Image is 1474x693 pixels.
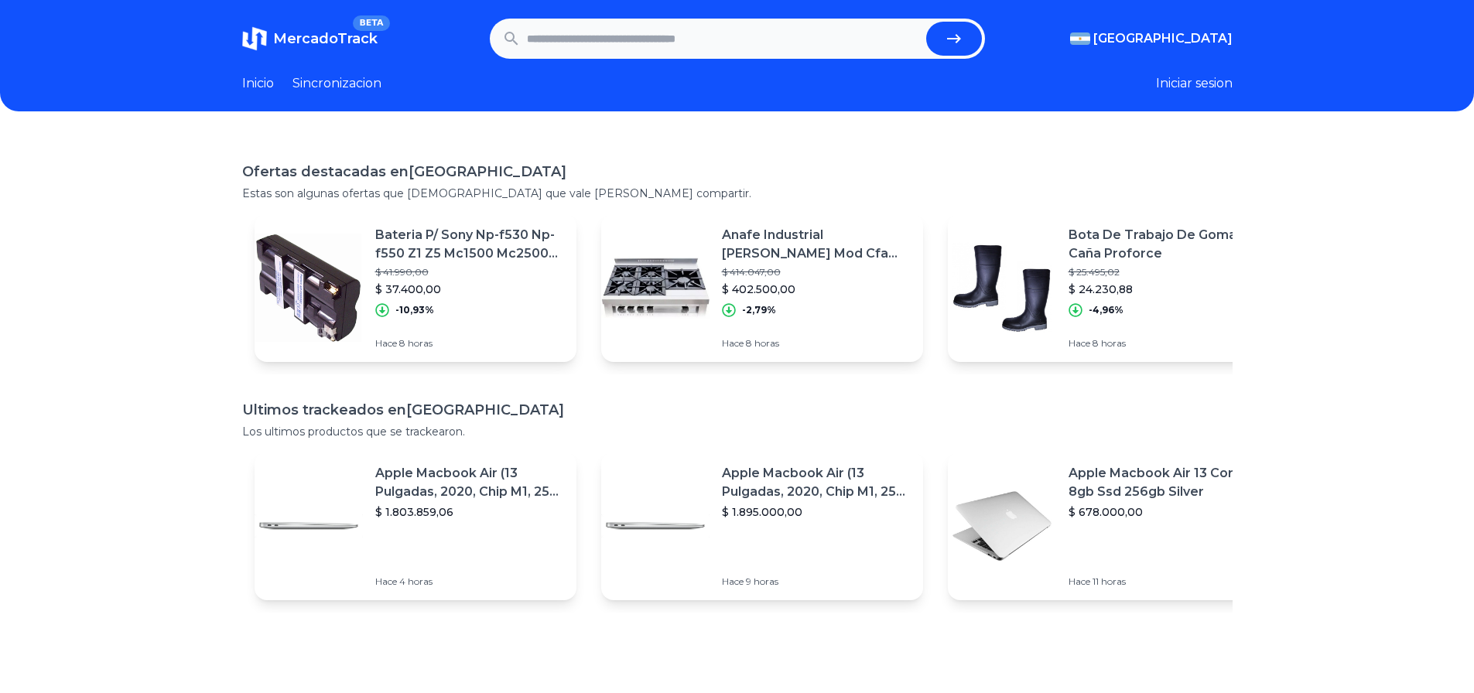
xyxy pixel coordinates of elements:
[255,234,363,342] img: Featured image
[255,452,576,600] a: Featured imageApple Macbook Air (13 Pulgadas, 2020, Chip M1, 256 Gb De Ssd, 8 Gb De Ram) - Plata$...
[353,15,389,31] span: BETA
[1156,74,1233,93] button: Iniciar sesion
[375,266,564,278] p: $ 41.990,00
[395,304,434,316] p: -10,93%
[255,213,576,362] a: Featured imageBateria P/ Sony Np-f530 Np-f550 Z1 Z5 Mc1500 Mc2500 Hxr-nx5$ 41.990,00$ 37.400,00-1...
[1069,266,1257,278] p: $ 25.495,02
[375,282,564,297] p: $ 37.400,00
[948,472,1056,580] img: Featured image
[722,464,911,501] p: Apple Macbook Air (13 Pulgadas, 2020, Chip M1, 256 Gb De Ssd, 8 Gb De Ram) - Plata
[601,213,923,362] a: Featured imageAnafe Industrial [PERSON_NAME] Mod Cfa 100 5 Hornallas [GEOGRAPHIC_DATA]$ 414.047,0...
[722,226,911,263] p: Anafe Industrial [PERSON_NAME] Mod Cfa 100 5 Hornallas [GEOGRAPHIC_DATA]
[948,234,1056,342] img: Featured image
[242,74,274,93] a: Inicio
[722,504,911,520] p: $ 1.895.000,00
[242,26,378,51] a: MercadoTrackBETA
[1070,29,1233,48] button: [GEOGRAPHIC_DATA]
[375,464,564,501] p: Apple Macbook Air (13 Pulgadas, 2020, Chip M1, 256 Gb De Ssd, 8 Gb De Ram) - Plata
[242,186,1233,201] p: Estas son algunas ofertas que [DEMOGRAPHIC_DATA] que vale [PERSON_NAME] compartir.
[1069,504,1257,520] p: $ 678.000,00
[375,226,564,263] p: Bateria P/ Sony Np-f530 Np-f550 Z1 Z5 Mc1500 Mc2500 Hxr-nx5
[242,26,267,51] img: MercadoTrack
[948,452,1270,600] a: Featured imageApple Macbook Air 13 Core I5 8gb Ssd 256gb Silver$ 678.000,00Hace 11 horas
[375,504,564,520] p: $ 1.803.859,06
[375,337,564,350] p: Hace 8 horas
[722,282,911,297] p: $ 402.500,00
[601,472,710,580] img: Featured image
[722,337,911,350] p: Hace 8 horas
[1093,29,1233,48] span: [GEOGRAPHIC_DATA]
[1089,304,1123,316] p: -4,96%
[292,74,381,93] a: Sincronizacion
[948,213,1270,362] a: Featured imageBota De Trabajo De Goma 1/2 Caña Proforce$ 25.495,02$ 24.230,88-4,96%Hace 8 horas
[601,234,710,342] img: Featured image
[1069,464,1257,501] p: Apple Macbook Air 13 Core I5 8gb Ssd 256gb Silver
[242,399,1233,421] h1: Ultimos trackeados en [GEOGRAPHIC_DATA]
[273,30,378,47] span: MercadoTrack
[255,472,363,580] img: Featured image
[1069,337,1257,350] p: Hace 8 horas
[242,424,1233,439] p: Los ultimos productos que se trackearon.
[722,575,911,588] p: Hace 9 horas
[1069,282,1257,297] p: $ 24.230,88
[242,161,1233,183] h1: Ofertas destacadas en [GEOGRAPHIC_DATA]
[375,575,564,588] p: Hace 4 horas
[742,304,776,316] p: -2,79%
[601,452,923,600] a: Featured imageApple Macbook Air (13 Pulgadas, 2020, Chip M1, 256 Gb De Ssd, 8 Gb De Ram) - Plata$...
[1070,32,1090,45] img: Argentina
[722,266,911,278] p: $ 414.047,00
[1069,575,1257,588] p: Hace 11 horas
[1069,226,1257,263] p: Bota De Trabajo De Goma 1/2 Caña Proforce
